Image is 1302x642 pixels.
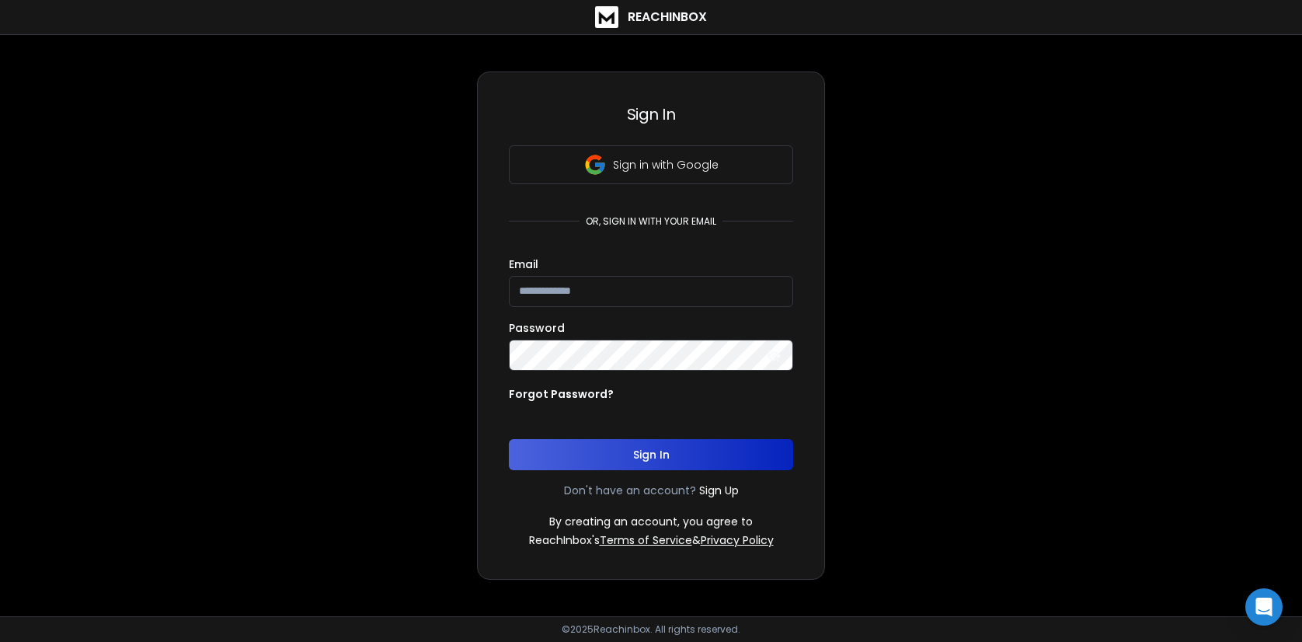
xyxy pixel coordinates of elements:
[628,8,707,26] h1: ReachInbox
[529,532,774,548] p: ReachInbox's &
[509,259,538,270] label: Email
[564,483,696,498] p: Don't have an account?
[549,514,753,529] p: By creating an account, you agree to
[562,623,740,636] p: © 2025 Reachinbox. All rights reserved.
[595,6,707,28] a: ReachInbox
[699,483,739,498] a: Sign Up
[580,215,722,228] p: or, sign in with your email
[509,323,565,333] label: Password
[509,103,793,125] h3: Sign In
[600,532,692,548] a: Terms of Service
[595,6,618,28] img: logo
[613,157,719,173] p: Sign in with Google
[509,386,614,402] p: Forgot Password?
[701,532,774,548] a: Privacy Policy
[509,439,793,470] button: Sign In
[1245,588,1283,626] div: Open Intercom Messenger
[509,145,793,184] button: Sign in with Google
